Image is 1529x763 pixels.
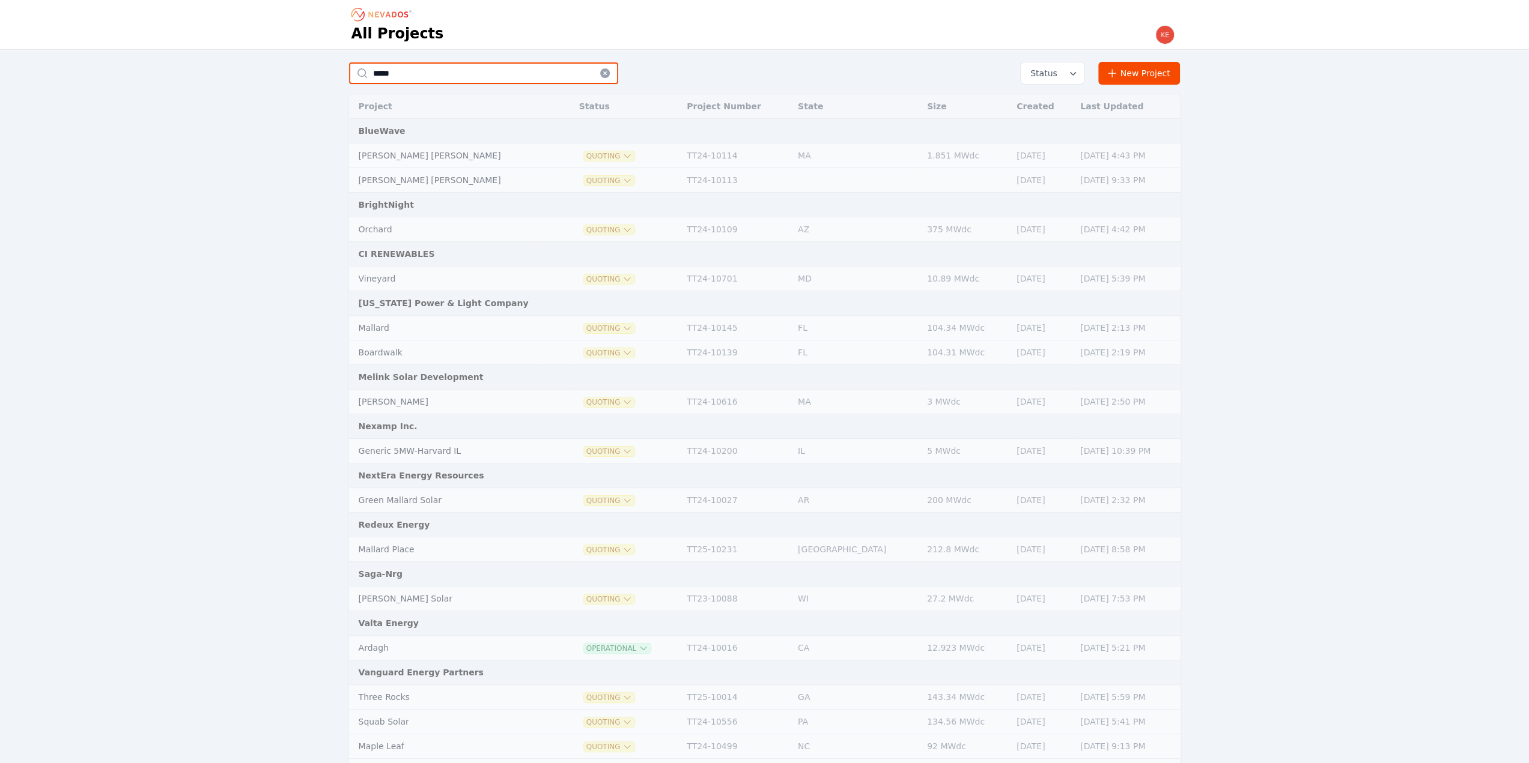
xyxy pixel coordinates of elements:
[681,488,792,513] td: TT24-10027
[584,348,635,358] button: Quoting
[1011,168,1074,193] td: [DATE]
[349,685,543,710] td: Three Rocks
[349,488,543,513] td: Green Mallard Solar
[792,587,921,611] td: WI
[349,390,543,414] td: [PERSON_NAME]
[681,94,792,119] th: Project Number
[1074,734,1180,759] td: [DATE] 9:13 PM
[1011,390,1074,414] td: [DATE]
[584,176,635,185] button: Quoting
[1074,390,1180,414] td: [DATE] 2:50 PM
[792,636,921,660] td: CA
[349,439,1181,463] tr: Generic 5MW-Harvard ILQuotingTT24-10200IL5 MWdc[DATE][DATE] 10:39 PM
[1011,537,1074,562] td: [DATE]
[921,685,1011,710] td: 143.34 MWdc
[1074,636,1180,660] td: [DATE] 5:21 PM
[349,636,1181,660] tr: ArdaghOperationalTT24-10016CA12.923 MWdc[DATE][DATE] 5:21 PM
[349,143,1181,168] tr: [PERSON_NAME] [PERSON_NAME]QuotingTT24-10114MA1.851 MWdc[DATE][DATE] 4:43 PM
[349,513,1181,537] td: Redeux Energy
[792,316,921,340] td: FL
[584,496,635,505] span: Quoting
[792,94,921,119] th: State
[584,324,635,333] button: Quoting
[349,537,543,562] td: Mallard Place
[349,734,543,759] td: Maple Leaf
[349,685,1181,710] tr: Three RocksQuotingTT25-10014GA143.34 MWdc[DATE][DATE] 5:59 PM
[921,439,1011,463] td: 5 MWdc
[573,94,681,119] th: Status
[681,587,792,611] td: TT23-10088
[1074,267,1180,291] td: [DATE] 5:39 PM
[921,734,1011,759] td: 92 MWdc
[1011,267,1074,291] td: [DATE]
[349,537,1181,562] tr: Mallard PlaceQuotingTT25-10231[GEOGRAPHIC_DATA]212.8 MWdc[DATE][DATE] 8:58 PM
[792,537,921,562] td: [GEOGRAPHIC_DATA]
[1098,62,1181,85] a: New Project
[1011,340,1074,365] td: [DATE]
[1011,587,1074,611] td: [DATE]
[349,390,1181,414] tr: [PERSON_NAME]QuotingTT24-10616MA3 MWdc[DATE][DATE] 2:50 PM
[584,151,635,161] span: Quoting
[1074,710,1180,734] td: [DATE] 5:41 PM
[792,439,921,463] td: IL
[584,447,635,456] button: Quoting
[584,693,635,702] button: Quoting
[584,644,651,653] span: Operational
[349,710,1181,734] tr: Squab SolarQuotingTT24-10556PA134.56 MWdc[DATE][DATE] 5:41 PM
[349,365,1181,390] td: Melink Solar Development
[792,267,921,291] td: MD
[584,742,635,752] span: Quoting
[681,217,792,242] td: TT24-10109
[1011,636,1074,660] td: [DATE]
[349,267,543,291] td: Vineyard
[349,340,543,365] td: Boardwalk
[584,225,635,235] button: Quoting
[921,267,1011,291] td: 10.89 MWdc
[792,734,921,759] td: NC
[681,537,792,562] td: TT25-10231
[349,168,1181,193] tr: [PERSON_NAME] [PERSON_NAME]QuotingTT24-10113[DATE][DATE] 9:33 PM
[584,594,635,604] button: Quoting
[681,340,792,365] td: TT24-10139
[349,414,1181,439] td: Nexamp Inc.
[351,5,415,24] nav: Breadcrumb
[1011,143,1074,168] td: [DATE]
[349,463,1181,488] td: NextEra Energy Resources
[1074,217,1180,242] td: [DATE] 4:42 PM
[1155,25,1175,44] img: kevin.west@nevados.solar
[921,636,1011,660] td: 12.923 MWdc
[921,217,1011,242] td: 375 MWdc
[921,143,1011,168] td: 1.851 MWdc
[921,537,1011,562] td: 212.8 MWdc
[584,717,635,727] button: Quoting
[681,267,792,291] td: TT24-10701
[349,316,1181,340] tr: MallardQuotingTT24-10145FL104.34 MWdc[DATE][DATE] 2:13 PM
[349,488,1181,513] tr: Green Mallard SolarQuotingTT24-10027AR200 MWdc[DATE][DATE] 2:32 PM
[1074,488,1180,513] td: [DATE] 2:32 PM
[584,397,635,407] span: Quoting
[349,94,543,119] th: Project
[1074,143,1180,168] td: [DATE] 4:43 PM
[1074,439,1180,463] td: [DATE] 10:39 PM
[349,267,1181,291] tr: VineyardQuotingTT24-10701MD10.89 MWdc[DATE][DATE] 5:39 PM
[349,143,543,168] td: [PERSON_NAME] [PERSON_NAME]
[349,710,543,734] td: Squab Solar
[584,274,635,284] span: Quoting
[349,734,1181,759] tr: Maple LeafQuotingTT24-10499NC92 MWdc[DATE][DATE] 9:13 PM
[349,587,1181,611] tr: [PERSON_NAME] SolarQuotingTT23-10088WI27.2 MWdc[DATE][DATE] 7:53 PM
[921,587,1011,611] td: 27.2 MWdc
[681,390,792,414] td: TT24-10616
[1074,316,1180,340] td: [DATE] 2:13 PM
[792,488,921,513] td: AR
[349,660,1181,685] td: Vanguard Energy Partners
[681,636,792,660] td: TT24-10016
[681,685,792,710] td: TT25-10014
[681,316,792,340] td: TT24-10145
[921,340,1011,365] td: 104.31 MWdc
[681,143,792,168] td: TT24-10114
[349,611,1181,636] td: Valta Energy
[681,710,792,734] td: TT24-10556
